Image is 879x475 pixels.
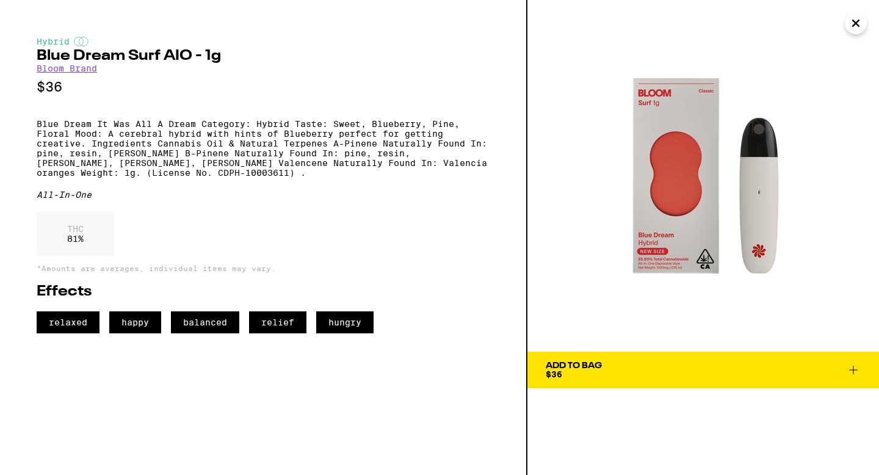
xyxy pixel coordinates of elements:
a: Bloom Brand [37,63,97,73]
div: All-In-One [37,190,490,200]
span: $36 [546,369,562,379]
span: balanced [171,311,239,333]
span: happy [109,311,161,333]
h2: Blue Dream Surf AIO - 1g [37,49,490,63]
span: relief [249,311,306,333]
p: Blue Dream It Was All A Dream Category: Hybrid Taste: Sweet, Blueberry, Pine, Floral Mood: A cere... [37,119,490,178]
p: $36 [37,79,490,95]
button: Close [845,12,867,34]
p: *Amounts are averages, individual items may vary. [37,264,490,272]
button: Add To Bag$36 [527,352,879,388]
div: Add To Bag [546,361,602,370]
img: hybridColor.svg [74,37,89,46]
span: hungry [316,311,374,333]
div: Hybrid [37,37,490,46]
p: THC [67,224,84,234]
h2: Effects [37,285,490,299]
span: relaxed [37,311,99,333]
div: 81 % [37,212,114,256]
